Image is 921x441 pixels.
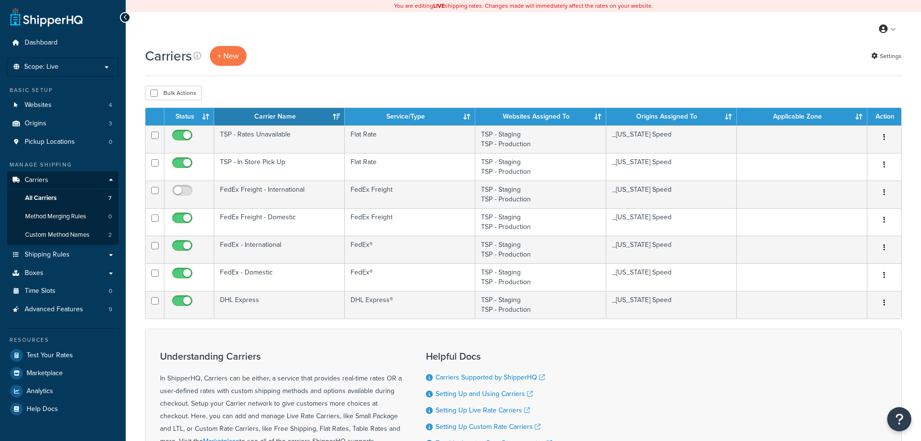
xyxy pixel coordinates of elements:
li: Time Slots [7,282,118,300]
th: Carrier Name: activate to sort column ascending [214,108,345,125]
td: TSP - Rates Unavailable [214,125,345,153]
a: All Carriers 7 [7,189,118,207]
span: Marketplace [27,369,63,378]
td: _[US_STATE] Speed [606,153,737,181]
span: Websites [25,101,52,109]
a: Advanced Features 9 [7,301,118,319]
div: Manage Shipping [7,161,118,169]
span: Scope: Live [24,63,58,71]
td: TSP - Staging TSP - Production [475,263,606,291]
a: Marketplace [7,365,118,382]
a: Help Docs [7,400,118,418]
th: Status: activate to sort column ascending [164,108,214,125]
td: FedEx® [345,236,475,263]
span: Boxes [25,269,44,277]
td: DHL Express [214,291,345,319]
td: TSP - Staging TSP - Production [475,236,606,263]
span: Test Your Rates [27,351,73,360]
th: Applicable Zone: activate to sort column ascending [737,108,867,125]
th: Origins Assigned To: activate to sort column ascending [606,108,737,125]
td: TSP - In Store Pick Up [214,153,345,181]
td: Flat Rate [345,153,475,181]
span: 2 [108,231,112,239]
td: _[US_STATE] Speed [606,208,737,236]
td: FedEx Freight - International [214,181,345,208]
div: Basic Setup [7,86,118,94]
div: Resources [7,336,118,344]
td: FedEx Freight - Domestic [214,208,345,236]
a: Websites 4 [7,96,118,114]
a: Method Merging Rules 0 [7,208,118,226]
a: Settings [871,49,902,63]
button: Open Resource Center [887,407,911,431]
span: Advanced Features [25,305,83,314]
span: 0 [109,287,112,295]
span: Pickup Locations [25,138,75,146]
span: Help Docs [27,405,58,413]
td: _[US_STATE] Speed [606,291,737,319]
button: Bulk Actions [145,86,202,100]
h3: Helpful Docs [426,351,552,362]
a: Time Slots 0 [7,282,118,300]
td: DHL Express® [345,291,475,319]
li: Method Merging Rules [7,208,118,226]
td: _[US_STATE] Speed [606,125,737,153]
a: Boxes [7,264,118,282]
td: FedEx® [345,263,475,291]
a: Origins 3 [7,115,118,133]
a: Setting Up Live Rate Carriers [436,405,530,415]
span: Dashboard [25,39,58,47]
td: FedEx - Domestic [214,263,345,291]
li: Websites [7,96,118,114]
h1: Carriers [145,46,192,65]
a: Pickup Locations 0 [7,133,118,151]
td: FedEx Freight [345,181,475,208]
li: Pickup Locations [7,133,118,151]
span: 9 [109,305,112,314]
a: Shipping Rules [7,246,118,264]
span: Carriers [25,176,48,184]
b: LIVE [433,1,445,10]
li: All Carriers [7,189,118,207]
span: 7 [108,194,112,202]
a: Dashboard [7,34,118,52]
th: Service/Type: activate to sort column ascending [345,108,475,125]
span: 0 [109,138,112,146]
a: ShipperHQ Home [10,7,83,27]
th: Websites Assigned To: activate to sort column ascending [475,108,606,125]
a: Carriers [7,171,118,189]
h3: Understanding Carriers [160,351,402,362]
td: FedEx - International [214,236,345,263]
td: TSP - Staging TSP - Production [475,208,606,236]
td: TSP - Staging TSP - Production [475,153,606,181]
td: _[US_STATE] Speed [606,236,737,263]
li: Origins [7,115,118,133]
td: _[US_STATE] Speed [606,263,737,291]
span: 3 [109,120,112,128]
li: Advanced Features [7,301,118,319]
li: Custom Method Names [7,226,118,244]
th: Action [867,108,901,125]
span: Shipping Rules [25,251,70,259]
a: Custom Method Names 2 [7,226,118,244]
a: Setting Up and Using Carriers [436,389,533,399]
td: TSP - Staging TSP - Production [475,125,606,153]
a: Carriers Supported by ShipperHQ [436,372,545,382]
td: FedEx Freight [345,208,475,236]
span: Origins [25,120,46,128]
span: All Carriers [25,194,57,202]
a: Analytics [7,382,118,400]
td: TSP - Staging TSP - Production [475,181,606,208]
a: Test Your Rates [7,347,118,364]
button: + New [210,46,247,66]
td: TSP - Staging TSP - Production [475,291,606,319]
span: Custom Method Names [25,231,89,239]
span: 0 [108,213,112,221]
